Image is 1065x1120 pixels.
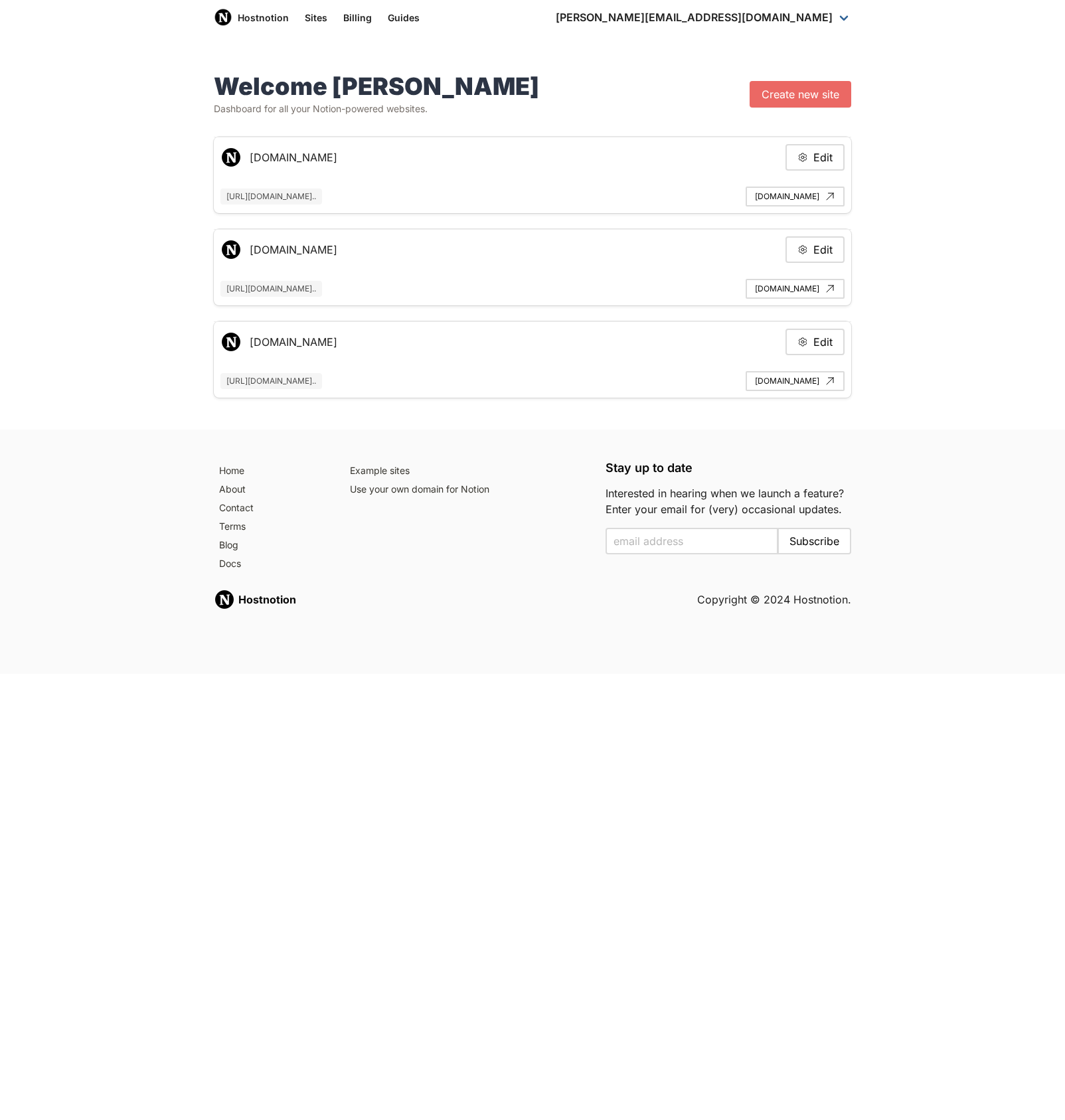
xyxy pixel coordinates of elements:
[345,480,590,499] a: Use your own domain for Notion
[220,239,242,260] img: Favicon for support.storetasker.com
[606,528,778,554] input: Enter your email to subscribe to the email list and be notified when we launch
[214,554,329,573] a: Docs
[785,236,845,263] button: Edit
[250,242,337,258] h5: [DOMAIN_NAME]
[238,593,296,606] strong: Hostnotion
[250,334,337,350] h5: [DOMAIN_NAME]
[214,499,329,517] a: Contact
[746,279,845,299] a: [DOMAIN_NAME]
[345,461,590,480] a: Example sites
[214,73,539,100] h1: Welcome [PERSON_NAME]
[785,144,845,171] button: Edit
[214,480,329,499] a: About
[250,149,337,165] h5: [DOMAIN_NAME]
[606,485,851,517] p: Interested in hearing when we launch a feature? Enter your email for (very) occasional updates.
[785,329,845,355] button: Edit
[214,517,329,536] a: Terms
[220,147,242,168] img: Favicon for kb.storetasker.com
[214,589,235,610] img: Hostnotion logo
[220,189,322,204] span: [URL][DOMAIN_NAME]..
[220,281,322,297] span: [URL][DOMAIN_NAME]..
[214,102,539,116] p: Dashboard for all your Notion-powered websites.
[220,373,322,389] span: [URL][DOMAIN_NAME]..
[606,461,851,475] h5: Stay up to date
[746,371,845,391] a: [DOMAIN_NAME]
[214,8,232,27] img: Host Notion logo
[750,81,851,108] a: Create new site
[214,461,329,480] a: Home
[778,528,851,554] button: Subscribe
[697,592,851,607] h5: Copyright © 2024 Hostnotion.
[214,536,329,554] a: Blog
[220,331,242,353] img: Favicon for pb.storetasker.com
[746,187,845,206] a: [DOMAIN_NAME]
